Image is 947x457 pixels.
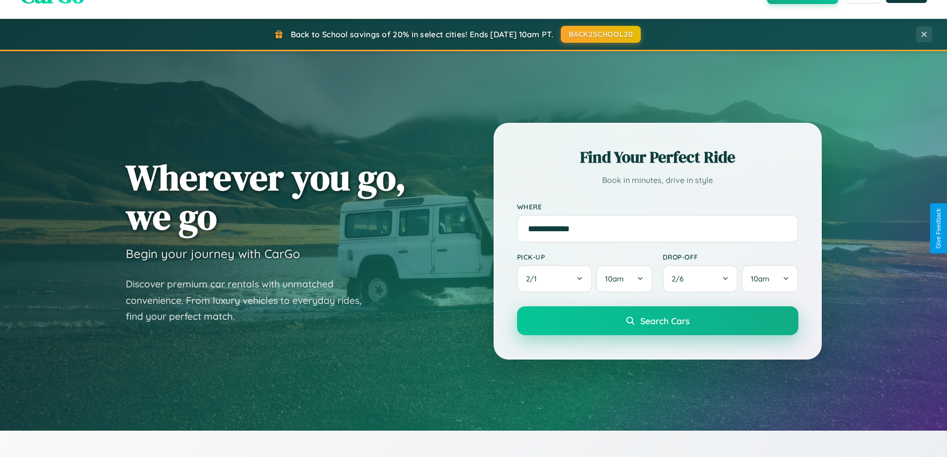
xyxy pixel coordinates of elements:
h2: Find Your Perfect Ride [517,146,798,168]
button: 2/6 [663,265,738,292]
button: BACK2SCHOOL20 [561,26,641,43]
button: 2/1 [517,265,593,292]
span: 2 / 1 [526,274,542,283]
button: 10am [742,265,798,292]
label: Where [517,202,798,211]
label: Drop-off [663,253,798,261]
h1: Wherever you go, we go [126,158,406,236]
div: Give Feedback [935,208,942,249]
button: Search Cars [517,306,798,335]
button: 10am [596,265,652,292]
span: 10am [605,274,624,283]
h3: Begin your journey with CarGo [126,246,300,261]
p: Discover premium car rentals with unmatched convenience. From luxury vehicles to everyday rides, ... [126,276,374,325]
span: Search Cars [640,315,689,326]
label: Pick-up [517,253,653,261]
span: 10am [751,274,770,283]
span: 2 / 6 [672,274,689,283]
span: Back to School savings of 20% in select cities! Ends [DATE] 10am PT. [291,29,553,39]
p: Book in minutes, drive in style [517,173,798,187]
